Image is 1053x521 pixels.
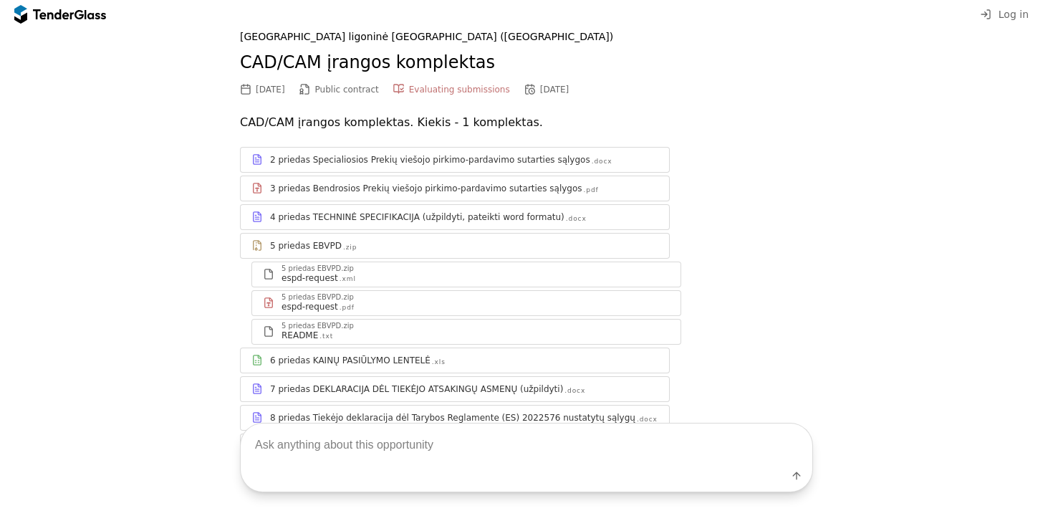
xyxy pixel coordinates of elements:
[282,294,354,301] div: 5 priedas EBVPD.zip
[256,85,285,95] div: [DATE]
[976,6,1033,24] button: Log in
[282,265,354,272] div: 5 priedas EBVPD.zip
[240,204,670,230] a: 4 priedas TECHNINĖ SPECIFIKACIJA (užpildyti, pateikti word formatu).docx
[340,274,356,284] div: .xml
[282,272,338,284] div: espd-request
[240,31,813,43] div: [GEOGRAPHIC_DATA] ligoninė [GEOGRAPHIC_DATA] ([GEOGRAPHIC_DATA])
[251,290,681,316] a: 5 priedas EBVPD.zipespd-request.pdf
[282,330,318,341] div: README
[270,383,563,395] div: 7 priedas DEKLARACIJA DĖL TIEKĖJO ATSAKINGŲ ASMENŲ (užpildyti)
[270,211,564,223] div: 4 priedas TECHNINĖ SPECIFIKACIJA (užpildyti, pateikti word formatu)
[270,355,431,366] div: 6 priedas KAINŲ PASIŪLYMO LENTELĖ
[240,376,670,402] a: 7 priedas DEKLARACIJA DĖL TIEKĖJO ATSAKINGŲ ASMENŲ (užpildyti).docx
[240,147,670,173] a: 2 priedas Specialiosios Prekių viešojo pirkimo-pardavimo sutarties sąlygos.docx
[319,332,333,341] div: .txt
[540,85,569,95] div: [DATE]
[315,85,379,95] span: Public contract
[251,262,681,287] a: 5 priedas EBVPD.zipespd-request.xml
[240,176,670,201] a: 3 priedas Bendrosios Prekių viešojo pirkimo-pardavimo sutarties sąlygos.pdf
[270,154,590,166] div: 2 priedas Specialiosios Prekių viešojo pirkimo-pardavimo sutarties sąlygos
[270,183,582,194] div: 3 priedas Bendrosios Prekių viešojo pirkimo-pardavimo sutarties sąlygos
[282,322,354,330] div: 5 priedas EBVPD.zip
[282,301,338,312] div: espd-request
[566,214,587,224] div: .docx
[340,303,355,312] div: .pdf
[584,186,599,195] div: .pdf
[564,386,585,396] div: .docx
[592,157,612,166] div: .docx
[343,243,357,252] div: .zip
[240,348,670,373] a: 6 priedas KAINŲ PASIŪLYMO LENTELĖ.xls
[432,358,446,367] div: .xls
[999,9,1029,20] span: Log in
[240,233,670,259] a: 5 priedas EBVPD.zip
[240,113,813,133] p: CAD/CAM įrangos komplektas. Kiekis - 1 komplektas.
[240,51,813,75] h2: CAD/CAM įrangos komplektas
[270,240,342,252] div: 5 priedas EBVPD
[409,85,510,95] span: Evaluating submissions
[251,319,681,345] a: 5 priedas EBVPD.zipREADME.txt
